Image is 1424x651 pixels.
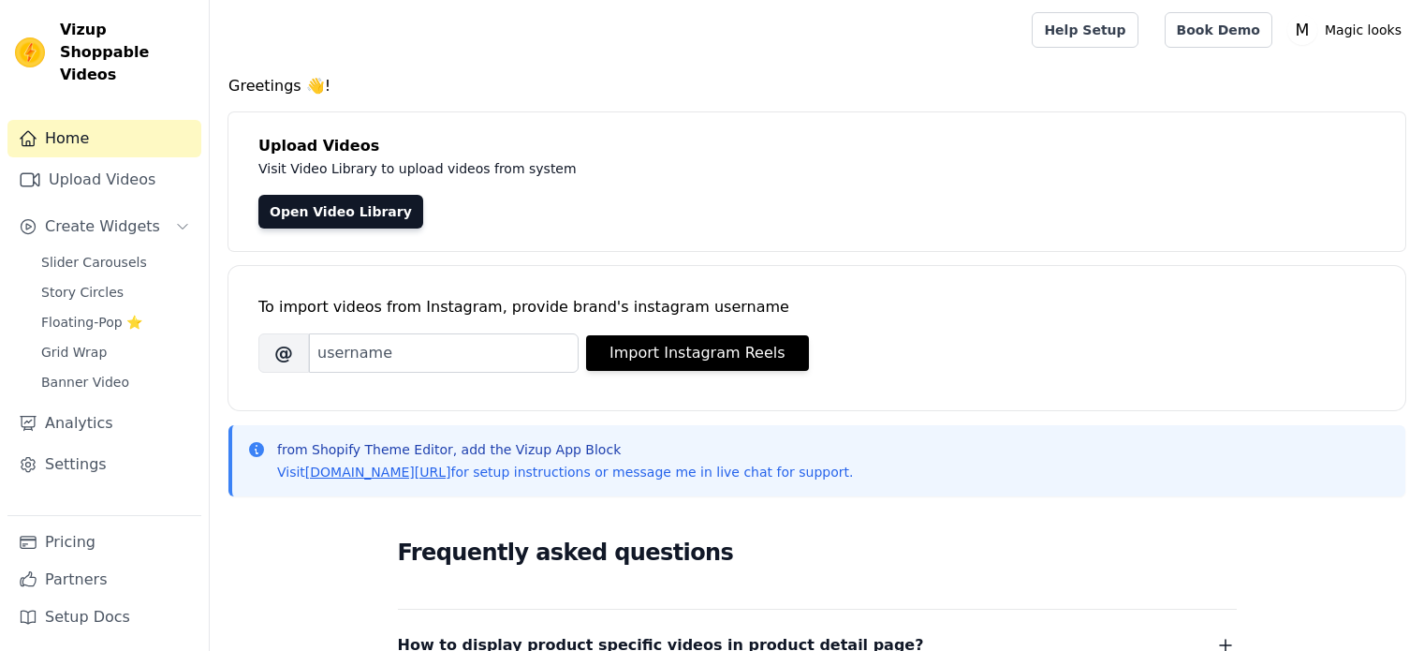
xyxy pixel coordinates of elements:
text: M [1296,21,1310,39]
span: Grid Wrap [41,343,107,362]
a: Book Demo [1165,12,1272,48]
span: Story Circles [41,283,124,302]
p: Visit Video Library to upload videos from system [258,157,1097,180]
p: Visit for setup instructions or message me in live chat for support. [277,463,853,481]
h4: Upload Videos [258,135,1375,157]
a: Pricing [7,524,201,561]
a: Banner Video [30,369,201,395]
img: Vizup [15,37,45,67]
a: Story Circles [30,279,201,305]
a: Setup Docs [7,599,201,636]
h4: Greetings 👋! [228,75,1405,97]
a: Slider Carousels [30,249,201,275]
h2: Frequently asked questions [398,534,1237,571]
span: Vizup Shoppable Videos [60,19,194,86]
a: Open Video Library [258,195,423,229]
span: Floating-Pop ⭐ [41,313,142,332]
a: Help Setup [1032,12,1138,48]
p: from Shopify Theme Editor, add the Vizup App Block [277,440,853,459]
div: To import videos from Instagram, provide brand's instagram username [258,296,1375,318]
a: Grid Wrap [30,339,201,365]
a: Upload Videos [7,161,201,199]
a: Analytics [7,405,201,442]
button: Create Widgets [7,208,201,245]
span: Slider Carousels [41,253,147,272]
a: Floating-Pop ⭐ [30,309,201,335]
p: Magic looks [1317,13,1409,47]
a: Home [7,120,201,157]
a: Settings [7,446,201,483]
a: Partners [7,561,201,599]
span: Banner Video [41,373,129,392]
span: Create Widgets [45,215,160,238]
a: [DOMAIN_NAME][URL] [305,465,451,480]
button: Import Instagram Reels [586,335,809,371]
input: username [309,333,579,373]
button: M Magic looks [1287,13,1409,47]
span: @ [258,333,309,373]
